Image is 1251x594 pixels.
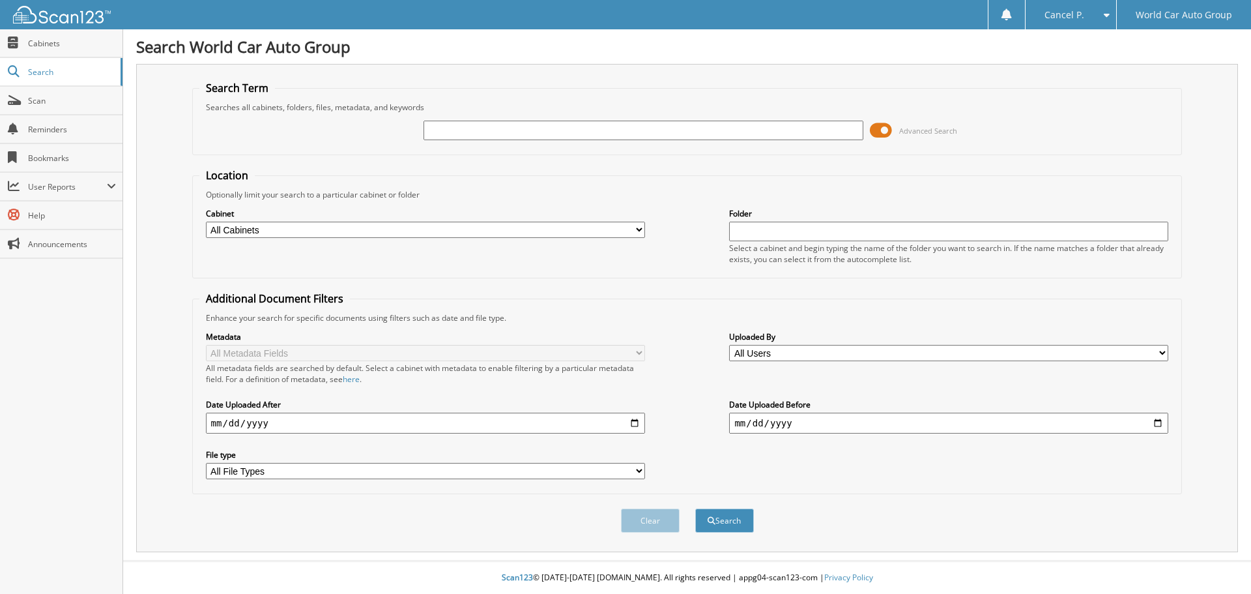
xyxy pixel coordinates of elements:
span: World Car Auto Group [1136,11,1232,19]
span: Bookmarks [28,153,116,164]
span: Reminders [28,124,116,135]
legend: Search Term [199,81,275,95]
label: Cabinet [206,208,645,219]
span: Scan [28,95,116,106]
div: © [DATE]-[DATE] [DOMAIN_NAME]. All rights reserved | appg04-scan123-com | [123,562,1251,594]
a: here [343,374,360,385]
span: Scan123 [502,572,533,583]
img: scan123-logo-white.svg [13,6,111,23]
h1: Search World Car Auto Group [136,36,1238,57]
label: Date Uploaded Before [729,399,1168,410]
span: Help [28,210,116,221]
span: Cancel P. [1044,11,1084,19]
legend: Additional Document Filters [199,291,350,306]
button: Search [695,509,754,533]
label: File type [206,449,645,460]
input: end [729,413,1168,434]
legend: Location [199,168,255,183]
label: Metadata [206,331,645,342]
button: Clear [621,509,680,533]
div: Enhance your search for specific documents using filters such as date and file type. [199,312,1175,323]
input: start [206,413,645,434]
a: Privacy Policy [824,572,873,583]
span: Advanced Search [899,126,957,136]
div: All metadata fields are searched by default. Select a cabinet with metadata to enable filtering b... [206,363,645,385]
label: Date Uploaded After [206,399,645,410]
span: Search [28,67,114,78]
div: Searches all cabinets, folders, files, metadata, and keywords [199,102,1175,113]
label: Folder [729,208,1168,219]
label: Uploaded By [729,331,1168,342]
span: Cabinets [28,38,116,49]
div: Optionally limit your search to a particular cabinet or folder [199,189,1175,200]
div: Select a cabinet and begin typing the name of the folder you want to search in. If the name match... [729,243,1168,265]
span: User Reports [28,181,107,192]
span: Announcements [28,239,116,250]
